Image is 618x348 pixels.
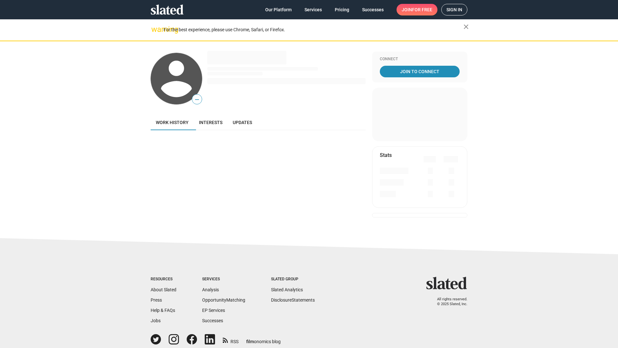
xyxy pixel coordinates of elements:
a: Join To Connect [380,66,460,77]
span: — [192,95,202,104]
a: Our Platform [260,4,297,15]
span: Pricing [335,4,349,15]
a: RSS [223,335,239,345]
div: Services [202,277,245,282]
span: Sign in [446,4,462,15]
mat-card-title: Stats [380,152,392,159]
p: All rights reserved. © 2025 Slated, Inc. [430,297,467,306]
a: Analysis [202,287,219,292]
span: Interests [199,120,222,125]
mat-icon: close [462,23,470,31]
a: About Slated [151,287,176,292]
a: DisclosureStatements [271,297,315,303]
mat-icon: warning [151,25,159,33]
a: Interests [194,115,228,130]
a: Successes [357,4,389,15]
a: Slated Analytics [271,287,303,292]
span: Join [402,4,432,15]
span: Updates [233,120,252,125]
div: Resources [151,277,176,282]
a: Successes [202,318,223,323]
a: Jobs [151,318,161,323]
div: Connect [380,57,460,62]
div: For the best experience, please use Chrome, Safari, or Firefox. [164,25,464,34]
a: Pricing [330,4,354,15]
span: Successes [362,4,384,15]
span: for free [412,4,432,15]
span: Our Platform [265,4,292,15]
a: Services [299,4,327,15]
a: Updates [228,115,257,130]
div: Slated Group [271,277,315,282]
a: Sign in [441,4,467,15]
a: Work history [151,115,194,130]
a: Press [151,297,162,303]
span: Services [304,4,322,15]
a: EP Services [202,308,225,313]
span: Join To Connect [381,66,458,77]
a: OpportunityMatching [202,297,245,303]
a: Joinfor free [397,4,437,15]
a: Help & FAQs [151,308,175,313]
span: Work history [156,120,189,125]
span: film [246,339,254,344]
a: filmonomics blog [246,333,281,345]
